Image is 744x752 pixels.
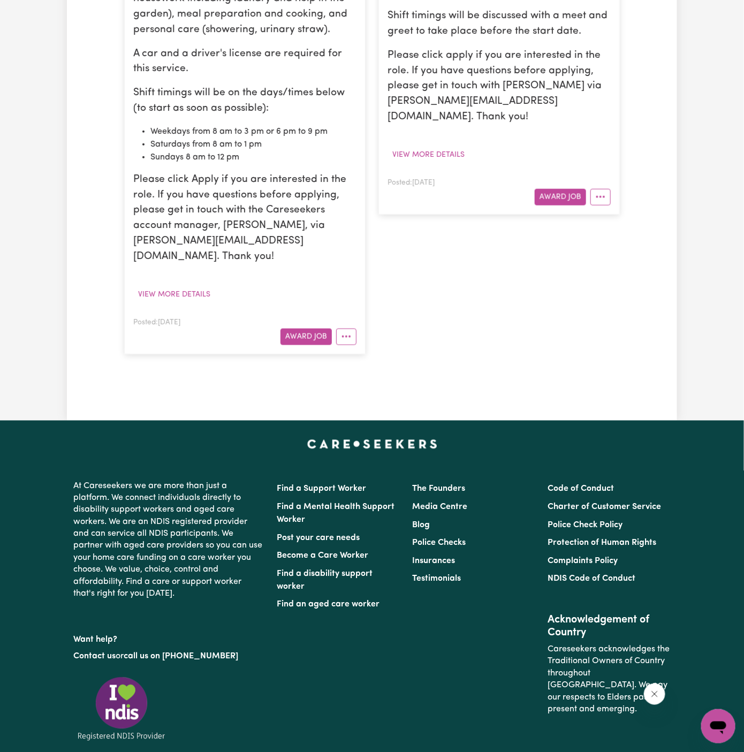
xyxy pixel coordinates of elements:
iframe: Button to launch messaging window [701,709,735,743]
p: Shift timings will be discussed with a meet and greet to take place before the start date. [388,9,611,40]
a: The Founders [412,485,465,493]
a: Contact us [73,652,116,661]
img: Registered NDIS provider [73,675,170,742]
p: Want help? [73,630,264,646]
span: Need any help? [6,7,65,16]
a: Post your care needs [277,534,360,543]
a: Find an aged care worker [277,601,379,609]
li: Weekdays from 8 am to 3 pm or 6 pm to 9 pm [150,125,356,138]
li: Sundays 8 am to 12 pm [150,151,356,164]
p: Please click apply if you are interested in the role. If you have questions before applying, plea... [388,48,611,125]
a: Protection of Human Rights [548,539,657,548]
iframe: Close message [644,683,665,705]
button: More options [336,329,356,345]
a: Charter of Customer Service [548,503,662,512]
a: call us on [PHONE_NUMBER] [124,652,238,661]
a: Complaints Policy [548,557,618,566]
p: Shift timings will be on the days/times below (to start as soon as possible): [133,86,356,117]
p: or [73,647,264,667]
a: Police Check Policy [548,521,623,530]
a: Testimonials [412,575,461,583]
a: Police Checks [412,539,466,548]
a: Become a Care Worker [277,552,368,560]
a: Find a Mental Health Support Worker [277,503,394,525]
button: Award Job [535,189,586,206]
p: A car and a driver's license are required for this service. [133,47,356,78]
p: Careseekers acknowledges the Traditional Owners of Country throughout [GEOGRAPHIC_DATA]. We pay o... [548,640,671,720]
p: Please click Apply if you are interested in the role. If you have questions before applying, plea... [133,172,356,265]
a: Media Centre [412,503,467,512]
span: Posted: [DATE] [388,179,435,186]
a: Careseekers home page [307,440,437,449]
button: View more details [388,147,469,163]
li: Saturdays from 8 am to 1 pm [150,138,356,151]
a: Find a Support Worker [277,485,366,493]
a: Code of Conduct [548,485,614,493]
button: View more details [133,286,215,303]
a: Blog [412,521,430,530]
a: NDIS Code of Conduct [548,575,636,583]
a: Find a disability support worker [277,570,373,591]
button: More options [590,189,611,206]
button: Award Job [280,329,332,345]
h2: Acknowledgement of Country [548,614,671,640]
a: Insurances [412,557,455,566]
span: Posted: [DATE] [133,319,180,326]
p: At Careseekers we are more than just a platform. We connect individuals directly to disability su... [73,476,264,605]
